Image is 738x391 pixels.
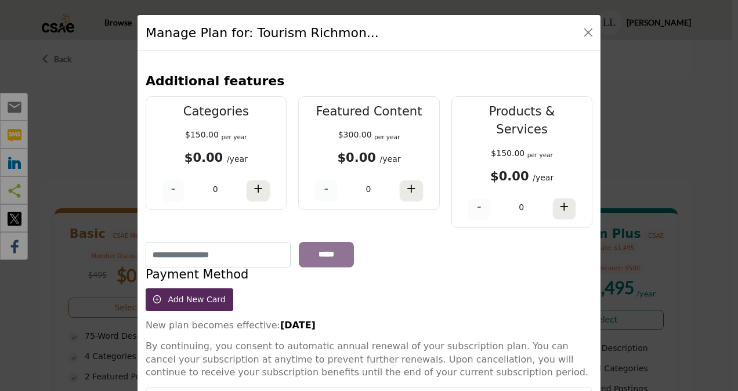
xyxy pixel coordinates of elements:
button: + [552,198,577,220]
h4: + [253,182,263,196]
button: + [246,180,270,202]
b: $0.00 [337,151,375,165]
span: /year [380,154,401,164]
sub: per year [527,151,553,158]
h4: + [406,182,417,196]
span: $150.00 [491,149,524,158]
button: Close [580,24,596,41]
span: $300.00 [338,130,372,139]
h4: Payment Method [146,267,592,282]
p: 0 [366,183,371,195]
p: By continuing, you consent to automatic annual renewal of your subscription plan. You can cancel ... [146,340,592,379]
strong: [DATE] [280,320,316,331]
span: Add New Card [168,295,225,304]
button: + [399,180,424,202]
sub: per year [374,133,400,140]
h3: Additional features [146,71,284,90]
p: 0 [519,201,524,213]
p: New plan becomes effective: [146,319,592,332]
h4: + [559,200,570,214]
span: $150.00 [185,130,219,139]
p: Products & Services [462,103,582,139]
button: Add New Card [146,288,233,311]
b: $0.00 [490,169,529,183]
p: Featured Content [309,103,429,121]
span: /year [533,173,553,182]
p: Categories [157,103,276,121]
b: $0.00 [184,151,223,165]
sub: per year [221,133,247,140]
span: /year [227,154,248,164]
p: 0 [213,183,218,195]
h1: Manage Plan for: Tourism Richmon... [146,23,379,42]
